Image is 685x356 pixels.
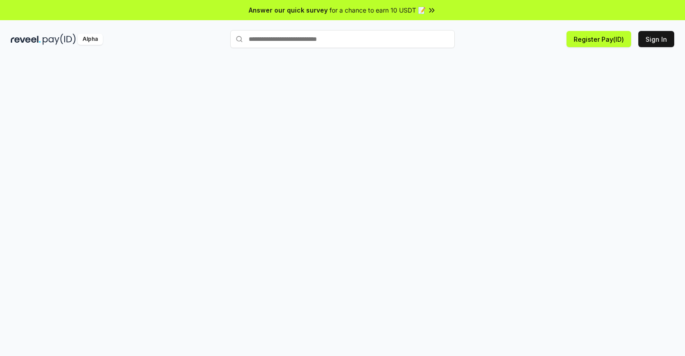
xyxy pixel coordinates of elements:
[638,31,674,47] button: Sign In
[329,5,426,15] span: for a chance to earn 10 USDT 📝
[566,31,631,47] button: Register Pay(ID)
[78,34,103,45] div: Alpha
[43,34,76,45] img: pay_id
[249,5,328,15] span: Answer our quick survey
[11,34,41,45] img: reveel_dark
